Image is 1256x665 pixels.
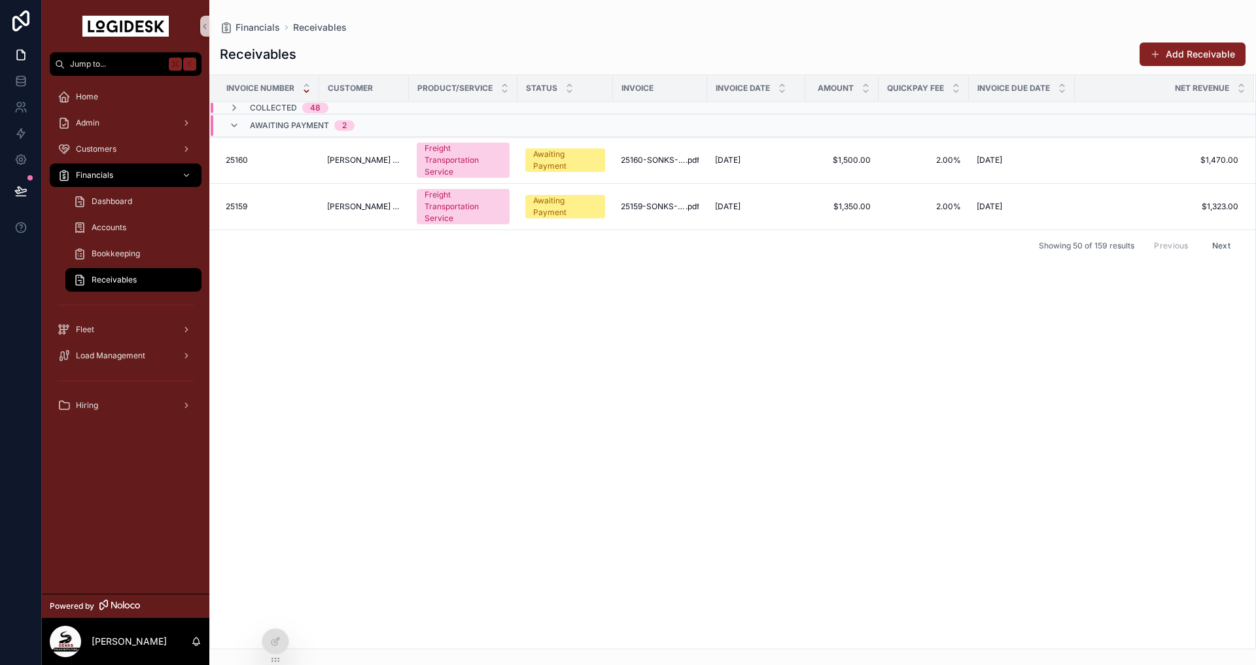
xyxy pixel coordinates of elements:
[328,83,373,94] span: Customer
[715,155,797,165] a: [DATE]
[50,394,201,417] a: Hiring
[76,324,94,335] span: Fleet
[977,155,1002,165] span: [DATE]
[220,45,296,63] h1: Receivables
[50,85,201,109] a: Home
[425,143,502,178] div: Freight Transportation Service
[1075,201,1238,212] a: $1,323.00
[250,103,297,113] span: Collected
[50,318,201,341] a: Fleet
[310,103,321,113] div: 48
[76,118,99,128] span: Admin
[533,148,597,172] div: Awaiting Payment
[220,21,280,34] a: Financials
[887,83,944,94] span: Quickpay Fee
[65,216,201,239] a: Accounts
[525,148,605,172] a: Awaiting Payment
[621,155,699,165] a: 25160-SONKS-Carrier-Invoice---CHR-Load-527227690.pdf
[1140,43,1246,66] button: Add Receivable
[65,242,201,265] a: Bookkeeping
[327,201,401,212] a: [PERSON_NAME] COMPANY INC.
[715,155,741,165] span: [DATE]
[621,201,699,212] a: 25159-SONKS-Carrier-Invoice---CHR-Load-526611201.pdf
[533,195,597,218] div: Awaiting Payment
[621,155,686,165] span: 25160-SONKS-Carrier-Invoice---CHR-Load-527227690
[425,189,502,224] div: Freight Transportation Service
[813,155,871,165] a: $1,500.00
[417,83,493,94] span: Product/Service
[50,137,201,161] a: Customers
[342,120,347,131] div: 2
[50,52,201,76] button: Jump to...K
[686,155,699,165] span: .pdf
[293,21,347,34] a: Receivables
[977,83,1050,94] span: Invoice Due Date
[716,83,770,94] span: Invoice Date
[250,120,329,131] span: Awaiting Payment
[92,196,132,207] span: Dashboard
[42,594,209,618] a: Powered by
[65,190,201,213] a: Dashboard
[50,601,94,611] span: Powered by
[1175,83,1229,94] span: Net Revenue
[621,201,686,212] span: 25159-SONKS-Carrier-Invoice---CHR-Load-526611201
[818,83,854,94] span: Amount
[65,268,201,292] a: Receivables
[526,83,557,94] span: Status
[886,155,961,165] a: 2.00%
[226,201,247,212] span: 25159
[1075,155,1238,165] a: $1,470.00
[226,155,311,165] a: 25160
[76,350,145,361] span: Load Management
[50,163,201,187] a: Financials
[70,59,164,69] span: Jump to...
[226,201,311,212] a: 25159
[50,111,201,135] a: Admin
[184,59,195,69] span: K
[76,144,116,154] span: Customers
[76,92,98,102] span: Home
[686,201,699,212] span: .pdf
[92,222,126,233] span: Accounts
[525,195,605,218] a: Awaiting Payment
[621,83,654,94] span: Invoice
[82,16,169,37] img: App logo
[92,275,137,285] span: Receivables
[977,201,1067,212] a: [DATE]
[327,155,401,165] a: [PERSON_NAME] COMPANY INC.
[886,201,961,212] a: 2.00%
[1039,241,1134,251] span: Showing 50 of 159 results
[977,201,1002,212] span: [DATE]
[92,248,140,259] span: Bookkeeping
[76,400,98,411] span: Hiring
[92,635,167,648] p: [PERSON_NAME]
[813,201,871,212] a: $1,350.00
[417,143,510,178] a: Freight Transportation Service
[1203,235,1240,256] button: Next
[50,344,201,367] a: Load Management
[226,155,248,165] span: 25160
[417,189,510,224] a: Freight Transportation Service
[42,76,209,434] div: scrollable content
[235,21,280,34] span: Financials
[226,83,294,94] span: Invoice Number
[76,170,113,180] span: Financials
[715,201,797,212] a: [DATE]
[977,155,1067,165] a: [DATE]
[715,201,741,212] span: [DATE]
